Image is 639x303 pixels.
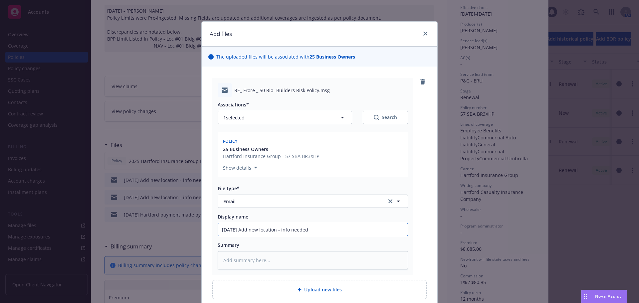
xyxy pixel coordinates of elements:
button: Nova Assist [581,290,627,303]
div: Drag to move [581,290,590,303]
input: Add display name here... [218,223,408,236]
span: Display name [218,214,248,220]
button: 25 Business Owners [223,146,319,153]
span: Email [223,198,377,205]
span: Nova Assist [595,293,621,299]
span: 25 Business Owners [223,146,268,153]
button: Emailclear selection [218,195,408,208]
a: clear selection [386,197,394,205]
span: File type* [218,185,240,192]
span: Hartford Insurance Group - 57 SBA BR3XHP [223,153,319,160]
button: Show details [220,164,260,172]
